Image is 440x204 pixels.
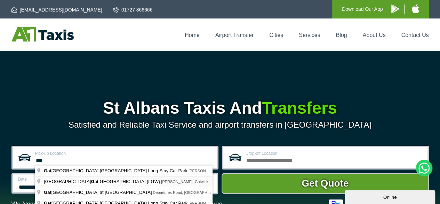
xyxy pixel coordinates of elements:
[153,190,266,195] span: Departures Road, [GEOGRAPHIC_DATA], [GEOGRAPHIC_DATA]
[246,151,423,156] label: Drop-off Location
[11,6,102,13] a: [EMAIL_ADDRESS][DOMAIN_NAME]
[412,4,419,13] img: A1 Taxis iPhone App
[35,151,213,156] label: Pick-up Location
[11,120,429,130] p: Satisfied and Reliable Taxi Service and airport transfers in [GEOGRAPHIC_DATA]
[11,100,429,116] h1: St Albans Taxis And
[336,32,347,38] a: Blog
[222,173,429,194] button: Get Quote
[161,180,208,184] span: [PERSON_NAME], Gatwick
[44,179,161,184] span: [GEOGRAPHIC_DATA] [GEOGRAPHIC_DATA] (LGW)
[215,32,254,38] a: Airport Transfer
[44,168,189,173] span: [GEOGRAPHIC_DATA] [GEOGRAPHIC_DATA] Long Stay Car Park
[262,99,337,117] span: Transfers
[91,179,98,184] span: Gat
[342,5,383,14] p: Download Our App
[44,168,51,173] span: Gat
[18,177,107,181] label: Date
[189,169,236,173] span: [PERSON_NAME], Gatwick
[113,6,153,13] a: 01727 866666
[401,32,429,38] a: Contact Us
[44,190,51,195] span: Gat
[269,32,283,38] a: Cities
[391,5,399,13] img: A1 Taxis Android App
[185,32,200,38] a: Home
[363,32,386,38] a: About Us
[44,190,153,195] span: [GEOGRAPHIC_DATA] at [GEOGRAPHIC_DATA]
[345,189,437,204] iframe: chat widget
[299,32,320,38] a: Services
[11,27,74,41] img: A1 Taxis St Albans LTD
